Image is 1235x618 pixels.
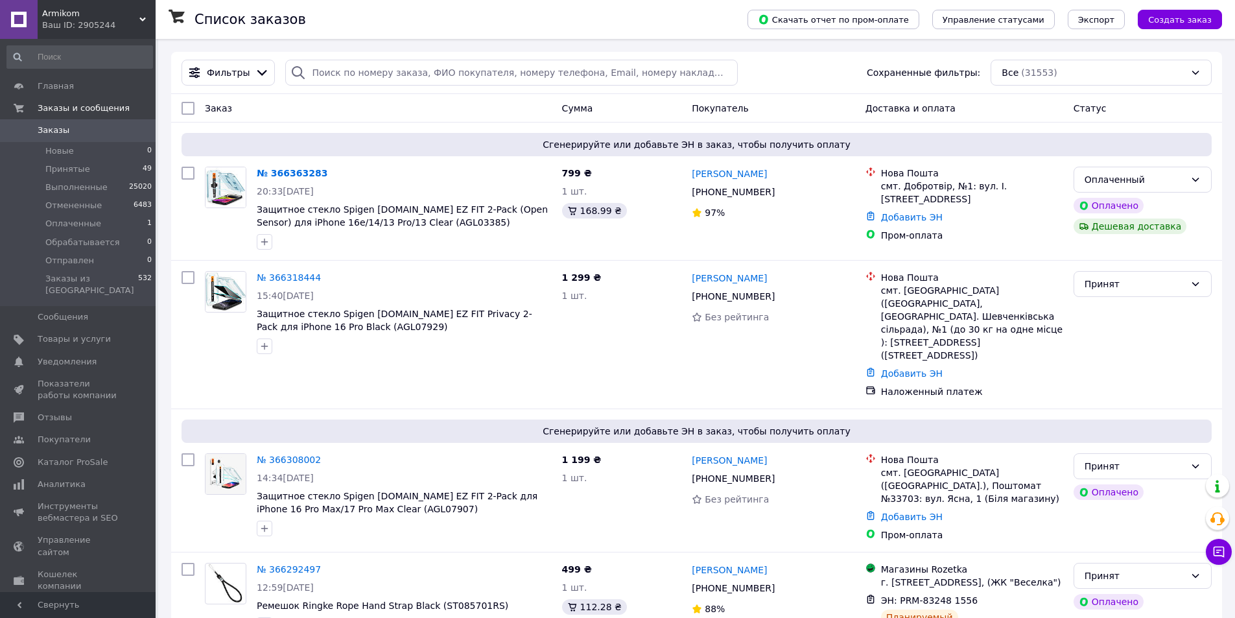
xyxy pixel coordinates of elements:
span: Сохраненные фильтры: [867,66,980,79]
span: Уведомления [38,356,97,368]
span: Отмененные [45,200,102,211]
span: 1 199 ₴ [562,455,602,465]
span: Отправлен [45,255,94,267]
div: Ваш ID: 2905244 [42,19,156,31]
div: Принят [1085,459,1185,473]
span: Все [1002,66,1018,79]
span: Заказы из [GEOGRAPHIC_DATA] [45,273,138,296]
div: Нова Пошта [881,453,1063,466]
span: 12:59[DATE] [257,582,314,593]
span: ЭН: PRM-83248 1556 [881,595,978,606]
span: Без рейтинга [705,312,769,322]
div: смт. [GEOGRAPHIC_DATA] ([GEOGRAPHIC_DATA], [GEOGRAPHIC_DATA]. Шевченківська сільрада), №1 (до 30 ... [881,284,1063,362]
img: Фото товару [206,167,246,208]
span: Без рейтинга [705,494,769,505]
span: 0 [147,145,152,157]
button: Управление статусами [932,10,1055,29]
span: [PHONE_NUMBER] [692,473,775,484]
button: Экспорт [1068,10,1125,29]
div: Оплачено [1074,198,1144,213]
span: 1 шт. [562,473,587,483]
span: Покупатели [38,434,91,446]
a: Ремешок Ringke Rope Hand Strap Black (ST085701RS) [257,600,508,611]
div: Дешевая доставка [1074,219,1187,234]
span: Экспорт [1078,15,1114,25]
span: Управление статусами [943,15,1044,25]
a: Защитное стекло Spigen [DOMAIN_NAME] EZ FIT 2-Pack (Open Sensor) для iPhone 16e/14/13 Pro/13 Clea... [257,204,548,228]
a: Защитное стекло Spigen [DOMAIN_NAME] EZ FIT Privacy 2-Pack для iPhone 16 Pro Black (AGL07929) [257,309,532,332]
span: Главная [38,80,74,92]
span: Заказы [38,125,69,136]
div: 112.28 ₴ [562,599,627,615]
div: Пром-оплата [881,529,1063,541]
span: Аналитика [38,479,86,490]
img: Фото товару [208,564,242,604]
span: 1 шт. [562,582,587,593]
span: Отзывы [38,412,72,423]
div: г. [STREET_ADDRESS], (ЖК "Веселка") [881,576,1063,589]
img: Фото товару [206,454,246,494]
span: Создать заказ [1148,15,1212,25]
div: смт. Добротвір, №1: вул. І. [STREET_ADDRESS] [881,180,1063,206]
span: 0 [147,255,152,267]
a: [PERSON_NAME] [692,272,767,285]
button: Чат с покупателем [1206,539,1232,565]
span: Доставка и оплата [865,103,956,113]
div: Оплаченный [1085,172,1185,187]
span: 49 [143,163,152,175]
a: № 366318444 [257,272,321,283]
span: Товары и услуги [38,333,111,345]
span: 532 [138,273,152,296]
a: [PERSON_NAME] [692,454,767,467]
span: [PHONE_NUMBER] [692,291,775,302]
span: 499 ₴ [562,564,592,575]
button: Скачать отчет по пром-оплате [747,10,919,29]
span: [PHONE_NUMBER] [692,187,775,197]
span: Инструменты вебмастера и SEO [38,501,120,524]
span: 0 [147,237,152,248]
span: Заказы и сообщения [38,102,130,114]
span: Выполненные [45,182,108,193]
span: Оплаченные [45,218,101,230]
span: 88% [705,604,725,614]
div: Оплачено [1074,594,1144,610]
span: Статус [1074,103,1107,113]
a: Защитное стекло Spigen [DOMAIN_NAME] EZ FIT 2-Pack для iPhone 16 Pro Max/17 Pro Max Clear (AGL07907) [257,491,537,514]
a: Добавить ЭН [881,368,943,379]
div: смт. [GEOGRAPHIC_DATA] ([GEOGRAPHIC_DATA].), Поштомат №33703: вул. Ясна, 1 (Біля магазину) [881,466,1063,505]
a: Добавить ЭН [881,512,943,522]
a: Фото товару [205,563,246,604]
div: 168.99 ₴ [562,203,627,219]
span: 6483 [134,200,152,211]
span: Сгенерируйте или добавьте ЭН в заказ, чтобы получить оплату [187,425,1206,438]
a: № 366292497 [257,564,321,575]
a: № 366308002 [257,455,321,465]
span: Скачать отчет по пром-оплате [758,14,909,25]
span: 799 ₴ [562,168,592,178]
span: 14:34[DATE] [257,473,314,483]
a: [PERSON_NAME] [692,167,767,180]
h1: Список заказов [194,12,306,27]
span: 25020 [129,182,152,193]
span: 1 шт. [562,186,587,196]
span: Обрабатывается [45,237,119,248]
span: Показатели работы компании [38,378,120,401]
a: Фото товару [205,167,246,208]
span: Заказ [205,103,232,113]
span: 97% [705,208,725,218]
span: 1 [147,218,152,230]
a: Фото товару [205,271,246,313]
div: Нова Пошта [881,167,1063,180]
a: Создать заказ [1125,14,1222,24]
a: [PERSON_NAME] [692,564,767,576]
input: Поиск [6,45,153,69]
div: Наложенный платеж [881,385,1063,398]
span: Управление сайтом [38,534,120,558]
span: Каталог ProSale [38,457,108,468]
span: (31553) [1021,67,1057,78]
span: Покупатель [692,103,749,113]
a: Фото товару [205,453,246,495]
span: 20:33[DATE] [257,186,314,196]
